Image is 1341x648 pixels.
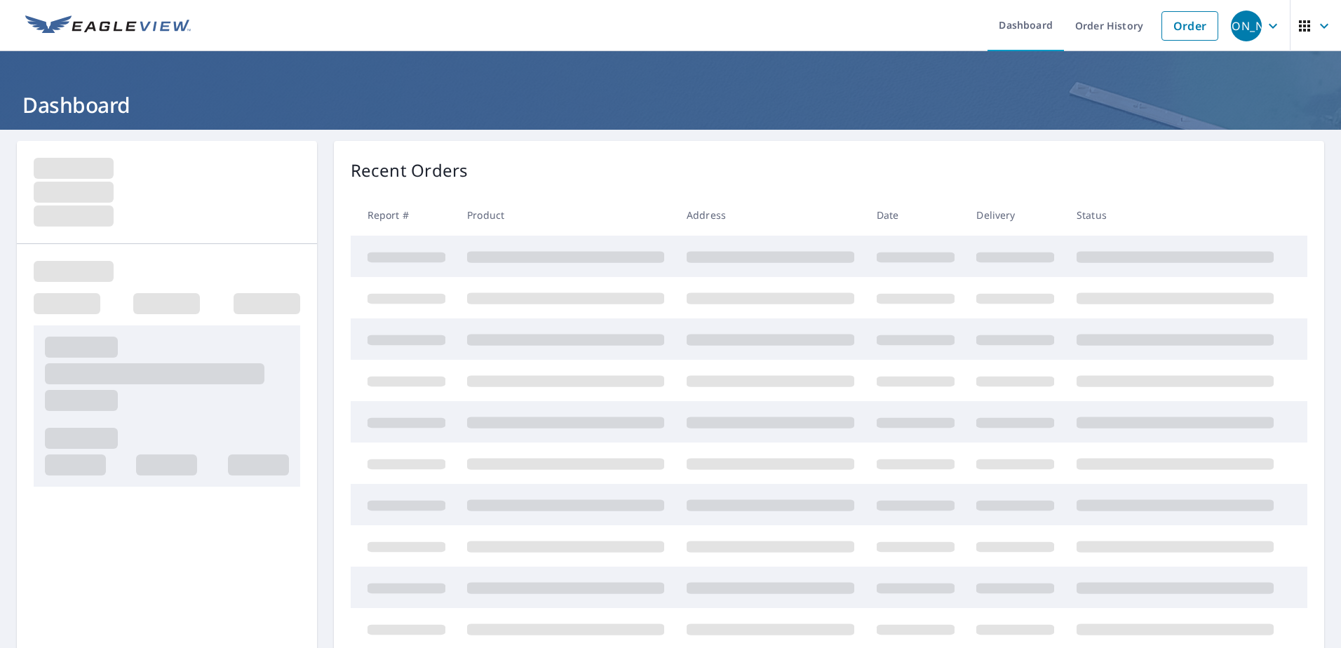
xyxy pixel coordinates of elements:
h1: Dashboard [17,90,1324,119]
th: Date [865,194,966,236]
th: Report # [351,194,457,236]
th: Status [1065,194,1285,236]
div: [PERSON_NAME] [1231,11,1262,41]
p: Recent Orders [351,158,469,183]
th: Delivery [965,194,1065,236]
th: Address [675,194,865,236]
th: Product [456,194,675,236]
a: Order [1161,11,1218,41]
img: EV Logo [25,15,191,36]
